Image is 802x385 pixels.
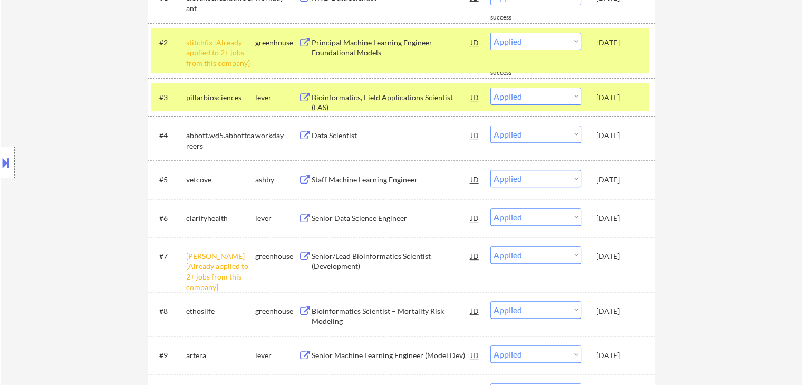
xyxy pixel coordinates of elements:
[490,69,533,78] div: success
[186,350,255,361] div: artera
[186,213,255,224] div: clarifyhealth
[255,350,298,361] div: lever
[255,130,298,141] div: workday
[186,130,255,151] div: abbott.wd5.abbottcareers
[470,88,480,107] div: JD
[255,175,298,185] div: ashby
[312,37,471,58] div: Principal Machine Learning Engineer - Foundational Models
[596,37,643,48] div: [DATE]
[470,345,480,364] div: JD
[312,175,471,185] div: Staff Machine Learning Engineer
[312,251,471,272] div: Senior/Lead Bioinformatics Scientist (Development)
[159,350,178,361] div: #9
[470,170,480,189] div: JD
[312,130,471,141] div: Data Scientist
[596,350,643,361] div: [DATE]
[596,92,643,103] div: [DATE]
[255,37,298,48] div: greenhouse
[159,306,178,316] div: #8
[159,37,178,48] div: #2
[255,92,298,103] div: lever
[470,246,480,265] div: JD
[255,213,298,224] div: lever
[255,251,298,262] div: greenhouse
[596,306,643,316] div: [DATE]
[186,92,255,103] div: pillarbiosciences
[470,208,480,227] div: JD
[312,92,471,113] div: Bioinformatics, Field Applications Scientist (FAS)
[596,251,643,262] div: [DATE]
[186,37,255,69] div: stitchfix [Already applied to 2+ jobs from this company]
[596,213,643,224] div: [DATE]
[490,13,533,22] div: success
[596,175,643,185] div: [DATE]
[186,175,255,185] div: vetcove
[312,350,471,361] div: Senior Machine Learning Engineer (Model Dev)
[186,251,255,292] div: [PERSON_NAME] [Already applied to 2+ jobs from this company]
[596,130,643,141] div: [DATE]
[470,126,480,145] div: JD
[312,306,471,326] div: Bioinformatics Scientist – Mortality Risk Modeling
[470,301,480,320] div: JD
[312,213,471,224] div: Senior Data Science Engineer
[255,306,298,316] div: greenhouse
[186,306,255,316] div: ethoslife
[470,33,480,52] div: JD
